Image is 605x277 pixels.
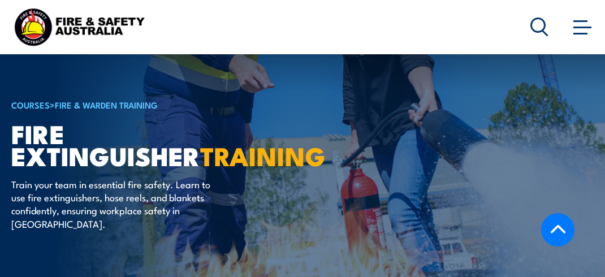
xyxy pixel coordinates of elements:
[11,98,291,111] h6: >
[11,122,291,166] h1: Fire Extinguisher
[11,98,50,111] a: COURSES
[11,178,218,231] p: Train your team in essential fire safety. Learn to use fire extinguishers, hose reels, and blanke...
[55,98,158,111] a: Fire & Warden Training
[200,136,326,175] strong: TRAINING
